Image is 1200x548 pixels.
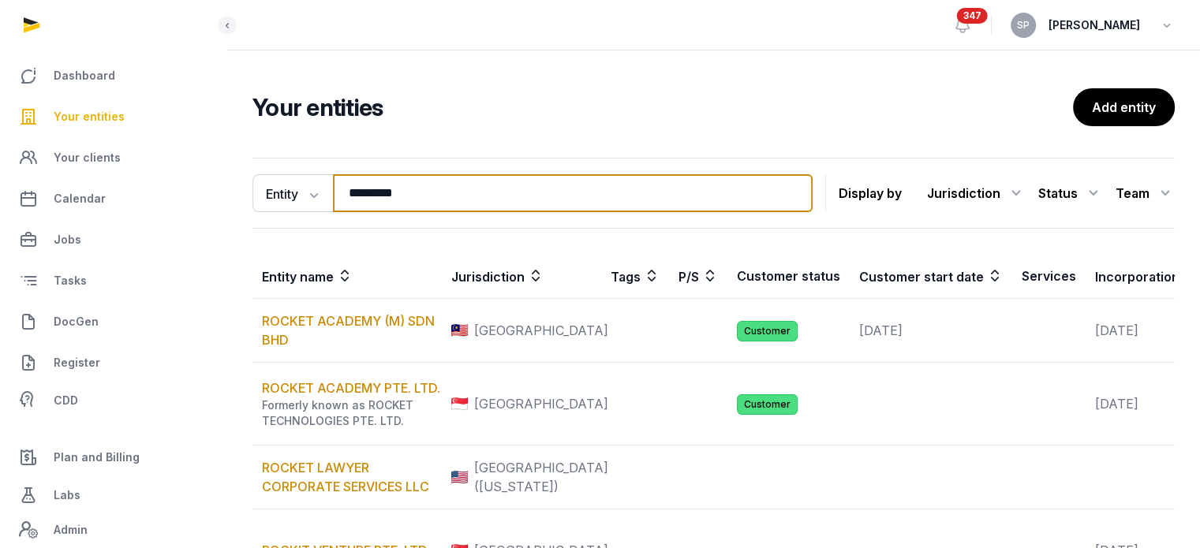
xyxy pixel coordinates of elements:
th: Tags [601,254,669,299]
a: Jobs [13,221,214,259]
span: DocGen [54,312,99,331]
button: Entity [252,174,333,212]
span: Calendar [54,189,106,208]
a: Your clients [13,139,214,177]
p: Display by [839,181,902,206]
span: Admin [54,520,88,539]
a: Plan and Billing [13,438,214,476]
span: [PERSON_NAME] [1049,16,1140,35]
th: Jurisdiction [442,254,601,299]
span: 347 [957,8,988,24]
button: SP [1011,13,1036,38]
span: Jobs [54,230,81,249]
span: Tasks [54,271,87,290]
span: Plan and Billing [54,448,140,467]
th: Customer start date [850,254,1012,299]
a: ROCKET ACADEMY PTE. LTD. [262,380,440,396]
span: Your clients [54,148,121,167]
a: Admin [13,514,214,546]
div: Formerly known as ROCKET TECHNOLOGIES PTE. LTD. [262,397,441,429]
span: Dashboard [54,66,115,85]
th: Customer status [727,254,850,299]
a: Tasks [13,262,214,300]
span: [GEOGRAPHIC_DATA] [474,321,608,340]
span: SP [1017,21,1030,30]
span: CDD [54,391,78,410]
a: Dashboard [13,57,214,95]
div: Status [1038,181,1103,206]
span: Register [54,353,100,372]
a: Labs [13,476,214,514]
div: Jurisdiction [927,181,1026,206]
td: [DATE] [850,299,1012,363]
a: ROCKET LAWYER CORPORATE SERVICES LLC [262,460,429,494]
a: Calendar [13,180,214,218]
span: Customer [737,321,798,341]
span: [GEOGRAPHIC_DATA] [474,394,608,413]
a: Register [13,344,214,382]
a: Add entity [1073,88,1175,126]
span: Customer [737,394,798,415]
th: P/S [669,254,727,299]
th: Entity name [252,254,442,299]
th: Services [1012,254,1086,299]
span: [GEOGRAPHIC_DATA] ([US_STATE]) [474,458,608,496]
span: Your entities [54,107,125,126]
a: DocGen [13,303,214,341]
a: CDD [13,385,214,416]
a: Your entities [13,98,214,136]
a: ROCKET ACADEMY (M) SDN BHD [262,313,435,348]
span: Labs [54,486,80,505]
div: Team [1116,181,1175,206]
h2: Your entities [252,93,1073,121]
